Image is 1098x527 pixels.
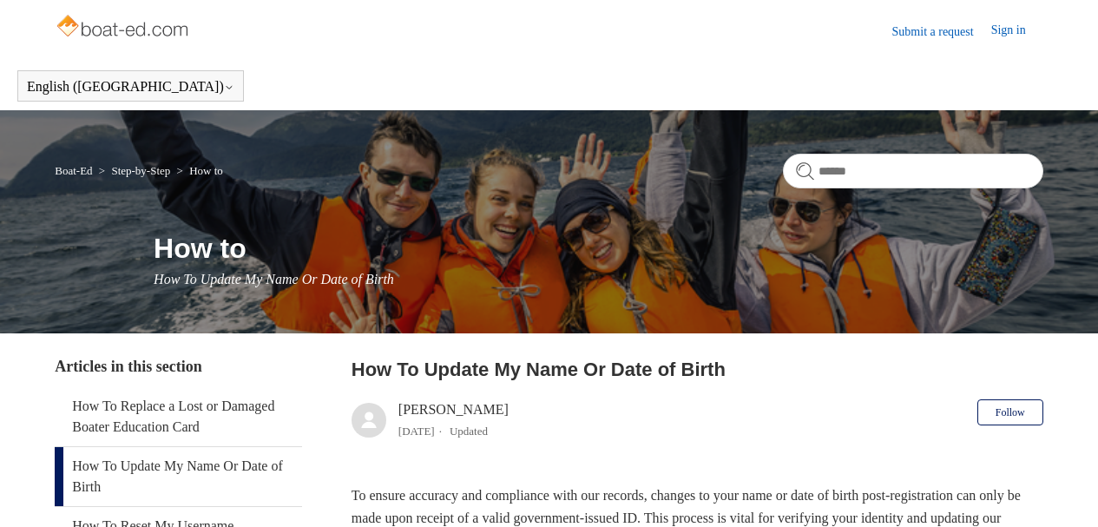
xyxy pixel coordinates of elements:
[55,10,193,45] img: Boat-Ed Help Center home page
[783,154,1043,188] input: Search
[55,447,302,506] a: How To Update My Name Or Date of Birth
[111,164,170,177] a: Step-by-Step
[398,399,509,441] div: [PERSON_NAME]
[352,355,1043,384] h2: How To Update My Name Or Date of Birth
[991,21,1043,42] a: Sign in
[154,227,1043,269] h1: How to
[55,164,92,177] a: Boat-Ed
[450,425,488,438] li: Updated
[189,164,223,177] a: How to
[95,164,174,177] li: Step-by-Step
[977,399,1043,425] button: Follow Article
[398,425,435,438] time: 04/08/2025, 12:33
[892,23,991,41] a: Submit a request
[27,79,234,95] button: English ([GEOGRAPHIC_DATA])
[154,272,394,287] span: How To Update My Name Or Date of Birth
[174,164,223,177] li: How to
[1040,469,1085,514] div: Live chat
[55,164,95,177] li: Boat-Ed
[55,387,302,446] a: How To Replace a Lost or Damaged Boater Education Card
[55,358,201,375] span: Articles in this section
